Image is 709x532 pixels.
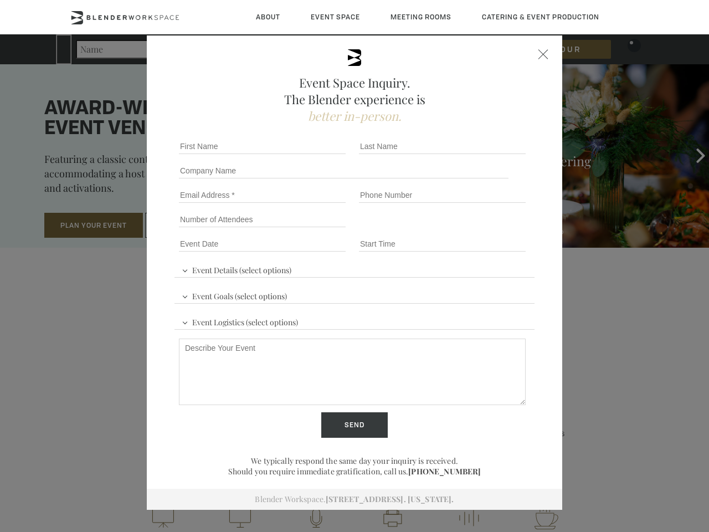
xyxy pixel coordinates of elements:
input: Email Address * [179,187,346,203]
input: Event Date [179,236,346,252]
span: better in-person. [308,108,402,124]
span: Event Logistics (select options) [179,313,301,329]
p: We typically respond the same day your inquiry is received. [174,456,535,466]
input: Company Name [179,163,508,178]
input: Phone Number [359,187,526,203]
span: Event Goals (select options) [179,287,290,303]
span: Event Details (select options) [179,260,294,277]
a: [STREET_ADDRESS]. [US_STATE]. [326,494,454,504]
input: Last Name [359,139,526,154]
p: Should you require immediate gratification, call us. [174,466,535,477]
input: Send [321,412,388,438]
input: First Name [179,139,346,154]
h2: Event Space Inquiry. The Blender experience is [174,74,535,124]
div: Blender Workspace. [147,489,562,510]
input: Start Time [359,236,526,252]
input: Number of Attendees [179,212,346,227]
a: [PHONE_NUMBER] [408,466,481,477]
